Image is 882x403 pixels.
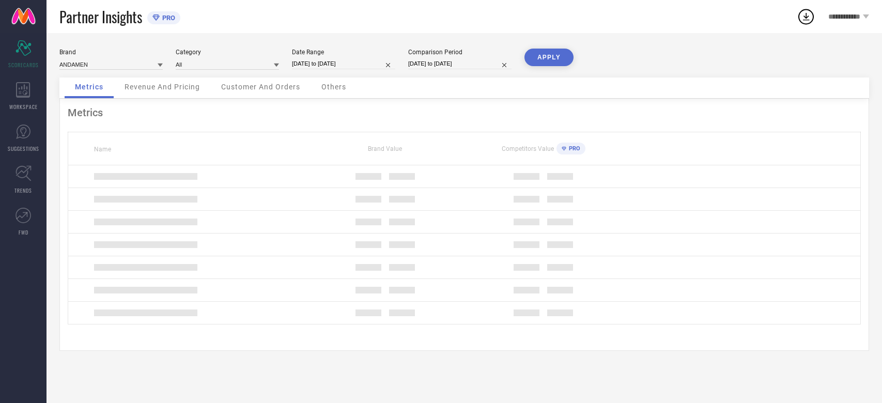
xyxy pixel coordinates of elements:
span: Others [321,83,346,91]
span: SUGGESTIONS [8,145,39,152]
span: Partner Insights [59,6,142,27]
input: Select comparison period [408,58,512,69]
div: Open download list [797,7,815,26]
span: Metrics [75,83,103,91]
span: TRENDS [14,187,32,194]
span: Name [94,146,111,153]
span: WORKSPACE [9,103,38,111]
input: Select date range [292,58,395,69]
span: FWD [19,228,28,236]
span: Revenue And Pricing [125,83,200,91]
div: Category [176,49,279,56]
div: Metrics [68,106,861,119]
button: APPLY [524,49,574,66]
div: Comparison Period [408,49,512,56]
span: SCORECARDS [8,61,39,69]
span: Customer And Orders [221,83,300,91]
span: Competitors Value [502,145,554,152]
div: Brand [59,49,163,56]
span: Brand Value [368,145,402,152]
div: Date Range [292,49,395,56]
span: PRO [160,14,175,22]
span: PRO [566,145,580,152]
